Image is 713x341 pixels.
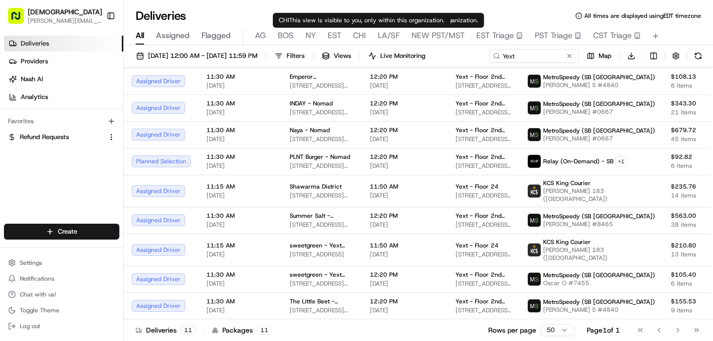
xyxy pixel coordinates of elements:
[28,17,102,25] span: [PERSON_NAME][EMAIL_ADDRESS][DOMAIN_NAME]
[20,306,59,314] span: Toggle Theme
[4,53,123,69] a: Providers
[456,73,511,81] span: Yext - Floor 2nd Floor
[20,133,69,142] span: Refund Requests
[370,99,440,107] span: 12:20 PM
[456,183,499,191] span: Yext - Floor 24
[671,126,704,134] span: $679.72
[587,325,620,335] div: Page 1 of 1
[543,135,655,143] span: [PERSON_NAME] #0667
[543,212,655,220] span: MetroSpeedy (SB [GEOGRAPHIC_DATA])
[456,271,511,279] span: Yext - Floor 2nd Floor
[691,49,705,63] button: Refresh
[4,113,119,129] div: Favorites
[255,30,266,42] span: AG
[290,108,354,116] span: [STREET_ADDRESS][US_STATE]
[370,162,440,170] span: [DATE]
[543,73,655,81] span: MetroSpeedy (SB [GEOGRAPHIC_DATA])
[4,288,119,301] button: Chat with us!
[370,250,440,258] span: [DATE]
[543,271,655,279] span: MetroSpeedy (SB [GEOGRAPHIC_DATA])
[290,153,350,161] span: PLNT Burger - Nomad
[543,220,655,228] span: [PERSON_NAME] #8465
[456,108,511,116] span: [STREET_ADDRESS][US_STATE]
[10,95,28,112] img: 1736555255976-a54dd68f-1ca7-489b-9aae-adbdc363a1c4
[290,212,354,220] span: Summer Salt - [GEOGRAPHIC_DATA]
[456,212,511,220] span: Yext - Floor 2nd Floor
[456,280,511,288] span: [STREET_ADDRESS][US_STATE]
[456,250,511,258] span: [STREET_ADDRESS][PERSON_NAME]
[4,272,119,286] button: Notifications
[4,319,119,333] button: Log out
[671,183,704,191] span: $235.76
[456,192,511,199] span: [STREET_ADDRESS][PERSON_NAME]
[10,40,180,55] p: Welcome 👋
[206,212,274,220] span: 11:30 AM
[370,135,440,143] span: [DATE]
[4,224,119,240] button: Create
[270,49,309,63] button: Filters
[370,306,440,314] span: [DATE]
[20,144,76,153] span: Knowledge Base
[671,221,704,229] span: 38 items
[671,297,704,305] span: $155.53
[317,49,356,63] button: Views
[582,49,616,63] button: Map
[273,13,451,28] div: CHI
[206,192,274,199] span: [DATE]
[543,127,655,135] span: MetroSpeedy (SB [GEOGRAPHIC_DATA])
[543,298,655,306] span: MetroSpeedy (SB [GEOGRAPHIC_DATA])
[370,212,440,220] span: 12:20 PM
[543,100,655,108] span: MetroSpeedy (SB [GEOGRAPHIC_DATA])
[671,250,704,258] span: 13 items
[206,271,274,279] span: 11:30 AM
[671,306,704,314] span: 9 items
[4,89,123,105] a: Analytics
[290,221,354,229] span: [STREET_ADDRESS][US_STATE]
[290,162,354,170] span: [STREET_ADDRESS][US_STATE]
[206,306,274,314] span: [DATE]
[370,73,440,81] span: 12:20 PM
[206,280,274,288] span: [DATE]
[543,157,613,165] span: Relay (On-Demand) - SB
[290,73,354,81] span: Emperor [PERSON_NAME] - 6th Ave
[99,168,120,175] span: Pylon
[370,108,440,116] span: [DATE]
[456,82,511,90] span: [STREET_ADDRESS][US_STATE]
[28,7,102,17] button: [DEMOGRAPHIC_DATA]
[206,183,274,191] span: 11:15 AM
[21,75,43,84] span: Nash AI
[26,64,163,74] input: Clear
[34,95,162,104] div: Start new chat
[290,271,354,279] span: sweetgreen - Yext ([GEOGRAPHIC_DATA])
[8,133,103,142] a: Refund Requests
[206,73,274,81] span: 11:30 AM
[593,30,632,42] span: CST Triage
[21,93,48,101] span: Analytics
[70,167,120,175] a: Powered byPylon
[671,280,704,288] span: 6 items
[370,242,440,249] span: 11:50 AM
[370,297,440,305] span: 12:20 PM
[4,4,102,28] button: [DEMOGRAPHIC_DATA][PERSON_NAME][EMAIL_ADDRESS][DOMAIN_NAME]
[206,135,274,143] span: [DATE]
[671,192,704,199] span: 14 items
[528,185,541,197] img: kcs-delivery.png
[370,192,440,199] span: [DATE]
[456,135,511,143] span: [STREET_ADDRESS][US_STATE]
[671,135,704,143] span: 45 items
[132,49,262,63] button: [DATE] 12:00 AM - [DATE] 11:59 PM
[6,140,80,157] a: 📗Knowledge Base
[290,82,354,90] span: [STREET_ADDRESS][US_STATE]
[353,30,366,42] span: CHI
[528,273,541,286] img: metro_speed_logo.png
[364,49,430,63] button: Live Monitoring
[290,99,333,107] span: INDAY - Nomad
[528,244,541,256] img: kcs-delivery.png
[290,306,354,314] span: [STREET_ADDRESS][US_STATE]
[456,153,511,161] span: Yext - Floor 2nd Floor
[290,250,354,258] span: [STREET_ADDRESS]
[528,155,541,168] img: relay_logo_black.png
[168,97,180,109] button: Start new chat
[528,214,541,227] img: metro_speed_logo.png
[202,30,231,42] span: Flagged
